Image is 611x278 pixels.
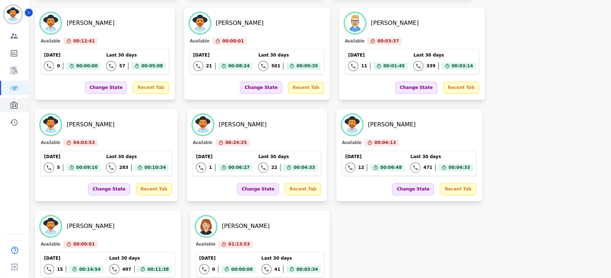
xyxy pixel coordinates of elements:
[413,52,476,58] div: Last 30 days
[225,139,247,146] span: 00:24:25
[288,81,324,94] div: Recent Tab
[57,63,60,69] div: 0
[190,13,210,33] img: Avatar
[258,154,318,160] div: Last 30 days
[76,164,98,171] span: 00:09:10
[44,52,100,58] div: [DATE]
[79,265,101,273] span: 00:14:54
[41,13,61,33] img: Avatar
[345,38,364,45] div: Available
[371,19,419,27] div: [PERSON_NAME]
[44,255,103,261] div: [DATE]
[219,120,266,129] div: [PERSON_NAME]
[196,154,252,160] div: [DATE]
[285,183,321,195] div: Recent Tab
[41,115,61,135] img: Avatar
[392,183,434,195] div: Change State
[296,62,318,69] span: 00:09:35
[136,183,172,195] div: Recent Tab
[190,38,209,45] div: Available
[345,13,365,33] img: Avatar
[228,62,250,69] span: 00:08:24
[228,241,250,248] span: 01:13:53
[73,37,95,45] span: 00:12:41
[67,19,114,27] div: [PERSON_NAME]
[216,19,264,27] div: [PERSON_NAME]
[57,165,60,170] div: 5
[395,81,437,94] div: Change State
[67,120,114,129] div: [PERSON_NAME]
[358,165,364,170] div: 12
[147,265,169,273] span: 00:11:38
[193,52,252,58] div: [DATE]
[196,216,216,236] img: Avatar
[199,255,256,261] div: [DATE]
[231,265,253,273] span: 00:00:00
[133,81,169,94] div: Recent Tab
[361,63,367,69] div: 11
[44,154,100,160] div: [DATE]
[85,81,127,94] div: Change State
[380,164,402,171] span: 00:06:48
[206,63,212,69] div: 21
[119,165,128,170] div: 283
[345,154,405,160] div: [DATE]
[196,241,215,248] div: Available
[342,115,362,135] img: Avatar
[57,266,63,272] div: 15
[67,222,114,230] div: [PERSON_NAME]
[41,216,61,236] img: Avatar
[240,81,282,94] div: Change State
[426,63,435,69] div: 339
[119,63,125,69] div: 57
[440,183,476,195] div: Recent Tab
[193,115,213,135] img: Avatar
[41,38,60,45] div: Available
[452,62,473,69] span: 00:03:14
[258,52,321,58] div: Last 30 days
[271,63,280,69] div: 501
[342,140,361,146] div: Available
[368,120,416,129] div: [PERSON_NAME]
[377,37,399,45] span: 00:03:37
[271,165,277,170] div: 22
[122,266,131,272] div: 497
[193,140,212,146] div: Available
[296,265,318,273] span: 00:03:34
[109,255,172,261] div: Last 30 days
[448,164,470,171] span: 00:04:33
[141,62,163,69] span: 00:05:08
[383,62,405,69] span: 00:01:45
[443,81,479,94] div: Recent Tab
[4,6,22,23] img: Bordered avatar
[41,241,60,248] div: Available
[348,52,407,58] div: [DATE]
[410,154,473,160] div: Last 30 days
[274,266,281,272] div: 41
[145,164,166,171] span: 00:10:34
[76,62,98,69] span: 00:00:00
[212,266,215,272] div: 0
[88,183,130,195] div: Change State
[222,222,270,230] div: [PERSON_NAME]
[222,37,244,45] span: 00:00:01
[209,165,212,170] div: 1
[293,164,315,171] span: 00:04:33
[228,164,250,171] span: 00:06:27
[237,183,279,195] div: Change State
[73,241,95,248] span: 00:00:01
[106,52,165,58] div: Last 30 days
[374,139,396,146] span: 00:04:13
[261,255,321,261] div: Last 30 days
[73,139,95,146] span: 04:03:53
[106,154,169,160] div: Last 30 days
[423,165,432,170] div: 471
[41,140,60,146] div: Available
